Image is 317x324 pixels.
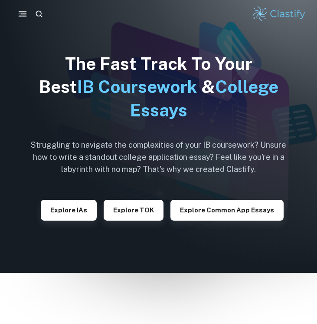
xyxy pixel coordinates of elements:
button: Explore TOK [104,200,163,221]
span: IB Coursework [77,76,197,97]
a: Explore TOK [104,205,163,214]
a: Explore Common App essays [170,205,284,214]
button: Explore Common App essays [170,200,284,221]
button: Explore IAs [41,200,97,221]
img: Clastify logo [252,5,307,23]
h6: Struggling to navigate the complexities of your IB coursework? Unsure how to write a standout col... [24,139,293,175]
span: College Essays [130,76,278,120]
h1: The Fast Track To Your Best & [24,52,293,122]
a: Explore IAs [41,205,97,214]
